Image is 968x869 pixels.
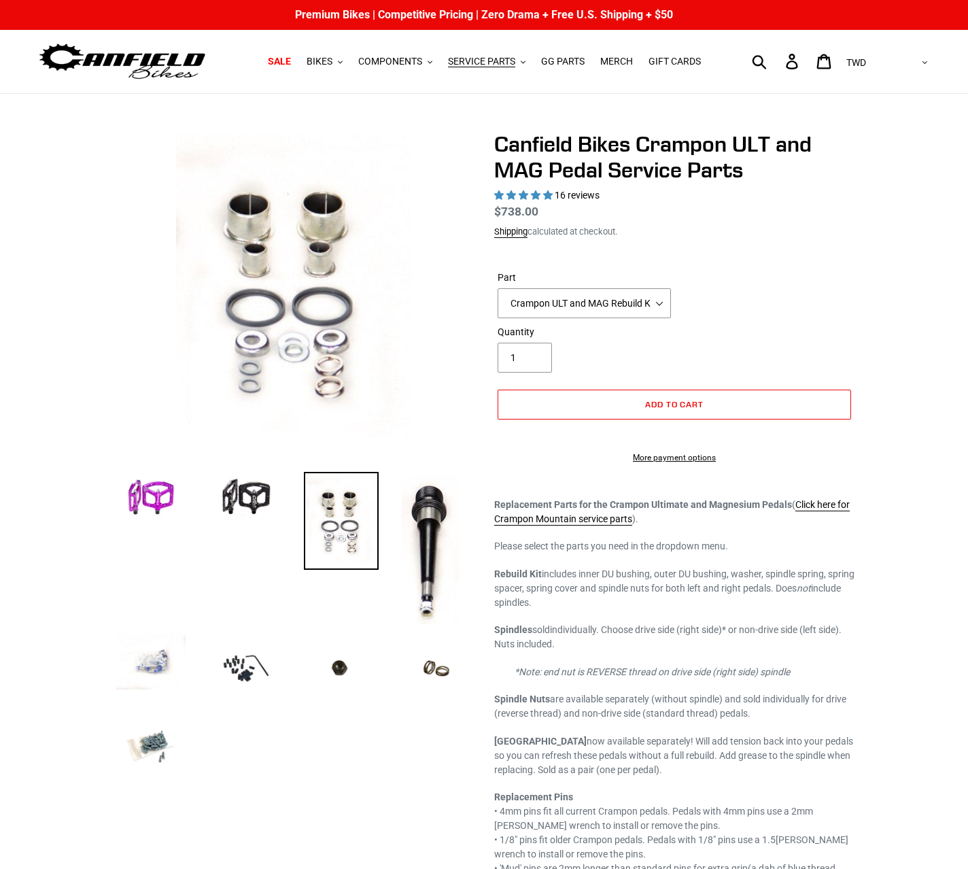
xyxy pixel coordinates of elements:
[494,734,854,777] p: now available separately! Will add tension back into your pedals so you can refresh these pedals ...
[494,736,587,747] strong: [GEOGRAPHIC_DATA]
[541,56,585,67] span: GG PARTS
[494,568,542,579] strong: Rebuild Kit
[494,694,550,704] strong: Spindle Nuts
[498,271,671,285] label: Part
[515,666,790,677] em: *Note: end nut is REVERSE thread on drive side (right side) spindle
[534,52,591,71] a: GG PARTS
[494,131,854,184] h1: Canfield Bikes Crampon ULT and MAG Pedal Service Parts
[268,56,291,67] span: SALE
[494,225,854,239] div: calculated at checkout.
[114,631,188,692] img: Load image into Gallery viewer, Canfield Bikes Crampon ULT and MAG Pedal Service Parts
[448,56,515,67] span: SERVICE PARTS
[261,52,298,71] a: SALE
[304,472,379,569] img: Load image into Gallery viewer, Canfield Bikes Crampon ULT and MAG Pedal Service Parts
[498,325,671,339] label: Quantity
[494,791,573,802] strong: Replacement Pins
[114,472,188,524] img: Load image into Gallery viewer, Canfield Bikes Crampon ULT and MAG Pedal Service Parts
[555,190,600,201] span: 16 reviews
[532,624,550,635] span: sold
[37,40,207,83] img: Canfield Bikes
[494,567,854,610] p: includes inner DU bushing, outer DU bushing, washer, spindle spring, spring spacer, spring cover ...
[209,472,283,524] img: Load image into Gallery viewer, Canfield Bikes Crampon ULT and MAG Pedal Service Parts
[300,52,349,71] button: BIKES
[642,52,708,71] a: GIFT CARDS
[494,692,854,721] p: are available separately (without spindle) and sold individually for drive (reverse thread) and n...
[351,52,439,71] button: COMPONENTS
[494,499,792,510] strong: Replacement Parts for the Crampon Ultimate and Magnesium Pedals
[358,56,422,67] span: COMPONENTS
[649,56,701,67] span: GIFT CARDS
[441,52,532,71] button: SERVICE PARTS
[307,56,332,67] span: BIKES
[494,226,528,238] a: Shipping
[593,52,640,71] a: MERCH
[498,451,851,464] a: More payment options
[494,623,854,651] p: individually. Choose drive side (right side)* or non-drive side (left side). Nuts included.
[494,539,854,553] p: Please select the parts you need in the dropdown menu.
[494,205,538,218] span: $738.00
[494,499,850,526] a: Click here for Crampon Mountain service parts
[797,583,811,594] em: not
[114,710,188,785] img: Load image into Gallery viewer, Canfield Bikes Crampon ULT and MAG Pedal Service Parts
[304,631,379,702] img: Load image into Gallery viewer, Canfield Bikes Crampon ULT and MAG Pedal Service Parts
[209,631,283,706] img: Load image into Gallery viewer, Canfield Bikes Crampon ULT and MAG Pedal Service Parts
[645,399,704,409] span: Add to cart
[600,56,633,67] span: MERCH
[498,390,851,420] button: Add to cart
[759,46,794,76] input: Search
[399,472,462,627] img: Load image into Gallery viewer, Canfield Bikes Crampon ULT and MAG Pedal Service Parts
[494,190,555,201] span: 5.00 stars
[494,498,854,526] p: ( ).
[494,624,532,635] strong: Spindles
[399,631,474,706] img: Load image into Gallery viewer, Canfield Bikes Crampon ULT and MAG Pedal Service Parts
